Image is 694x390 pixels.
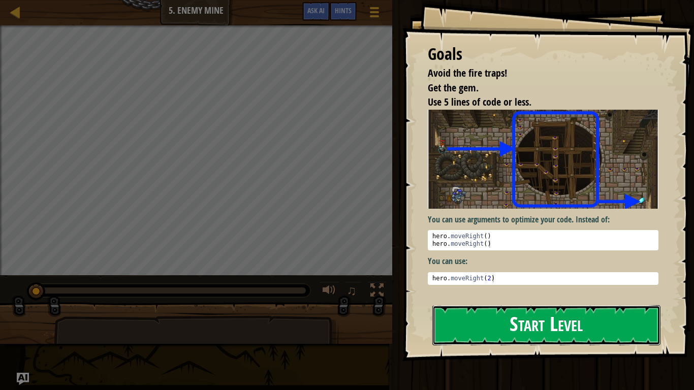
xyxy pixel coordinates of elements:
button: Adjust volume [319,281,339,302]
button: Toggle fullscreen [367,281,387,302]
p: You can use: [428,255,658,267]
button: ♫ [344,281,362,302]
span: Ask AI [307,6,325,15]
span: ♫ [346,283,357,298]
li: Avoid the fire traps! [415,66,656,81]
li: Get the gem. [415,81,656,95]
img: Enemy mine [428,110,658,209]
span: Hints [335,6,352,15]
button: Start Level [432,305,660,345]
span: Avoid the fire traps! [428,66,507,80]
div: Goals [428,43,658,66]
p: You can use arguments to optimize your code. Instead of: [428,214,658,225]
span: Use 5 lines of code or less. [428,95,531,109]
button: Show game menu [362,2,387,26]
button: Ask AI [17,373,29,385]
span: Get the gem. [428,81,479,94]
button: Ask AI [302,2,330,21]
li: Use 5 lines of code or less. [415,95,656,110]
